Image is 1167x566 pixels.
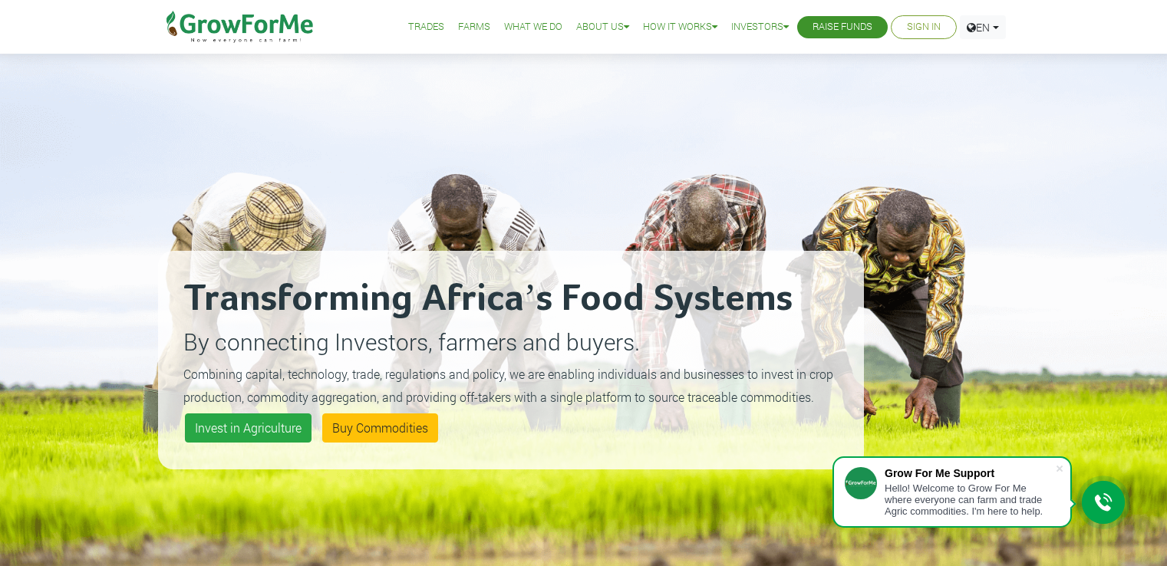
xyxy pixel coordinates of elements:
[576,19,629,35] a: About Us
[885,467,1055,479] div: Grow For Me Support
[458,19,490,35] a: Farms
[907,19,941,35] a: Sign In
[960,15,1006,39] a: EN
[643,19,717,35] a: How it Works
[185,413,312,443] a: Invest in Agriculture
[504,19,562,35] a: What We Do
[731,19,789,35] a: Investors
[322,413,438,443] a: Buy Commodities
[813,19,872,35] a: Raise Funds
[183,276,839,322] h2: Transforming Africa’s Food Systems
[885,482,1055,517] div: Hello! Welcome to Grow For Me where everyone can farm and trade Agric commodities. I'm here to help.
[183,324,839,359] p: By connecting Investors, farmers and buyers.
[408,19,444,35] a: Trades
[183,366,833,405] small: Combining capital, technology, trade, regulations and policy, we are enabling individuals and bus...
